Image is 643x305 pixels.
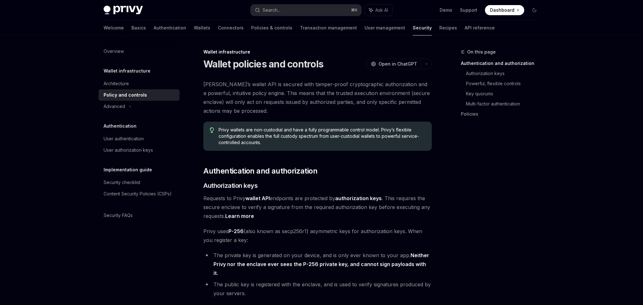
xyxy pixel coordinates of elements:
h5: Wallet infrastructure [104,67,150,75]
a: Welcome [104,20,124,35]
div: Security checklist [104,179,140,186]
a: Security [413,20,432,35]
span: Privy uses (also known as secp256r1) asymmetric keys for authorization keys. When you register a ... [203,227,432,245]
button: Ask AI [365,4,392,16]
div: Architecture [104,80,129,87]
a: Demo [440,7,452,13]
h5: Authentication [104,122,137,130]
a: User management [365,20,405,35]
strong: Neither Privy nor the enclave ever sees the P-256 private key, and cannot sign payloads with it. [213,252,429,276]
a: Connectors [218,20,244,35]
li: The private key is generated on your device, and is only ever known to your app. [203,251,432,277]
span: Privy wallets are non-custodial and have a fully programmable control model. Privy’s flexible con... [219,127,425,146]
button: Search...⌘K [251,4,361,16]
li: The public key is registered with the enclave, and is used to verify signatures produced by your ... [203,280,432,298]
a: Dashboard [485,5,524,15]
span: Dashboard [490,7,514,13]
a: Authorization keys [466,68,544,79]
a: Security checklist [99,177,180,188]
div: Policy and controls [104,91,147,99]
div: Security FAQs [104,212,133,219]
a: Powerful, flexible controls [466,79,544,89]
span: [PERSON_NAME]’s wallet API is secured with tamper-proof cryptographic authorization and a powerfu... [203,80,432,115]
a: Recipes [439,20,457,35]
span: ⌘ K [351,8,358,13]
a: Multi-factor authentication [466,99,544,109]
a: P-256 [228,228,244,235]
div: Wallet infrastructure [203,49,432,55]
a: Transaction management [300,20,357,35]
span: On this page [467,48,496,56]
div: Overview [104,48,124,55]
div: Advanced [104,103,125,110]
a: Authentication [154,20,186,35]
span: Requests to Privy endpoints are protected by . This requires the secure enclave to verify a signa... [203,194,432,220]
a: Wallets [194,20,210,35]
a: Support [460,7,477,13]
a: Policies [461,109,544,119]
a: Policy and controls [99,89,180,101]
div: User authorization keys [104,146,153,154]
button: Toggle dark mode [529,5,539,15]
svg: Tip [210,127,214,133]
a: Authentication and authorization [461,58,544,68]
span: Authorization keys [203,181,258,190]
a: Key quorums [466,89,544,99]
a: Architecture [99,78,180,89]
img: dark logo [104,6,143,15]
strong: authorization keys [335,195,382,201]
span: Open in ChatGPT [379,61,417,67]
div: Content Security Policies (CSPs) [104,190,172,198]
a: Content Security Policies (CSPs) [99,188,180,200]
span: Ask AI [375,7,388,13]
a: API reference [465,20,495,35]
h5: Implementation guide [104,166,152,174]
a: Overview [99,46,180,57]
a: User authorization keys [99,144,180,156]
h1: Wallet policies and controls [203,58,323,70]
button: Open in ChatGPT [367,59,421,69]
a: Policies & controls [251,20,292,35]
div: Search... [263,6,280,14]
a: wallet API [245,195,270,202]
div: User authentication [104,135,144,143]
a: Basics [131,20,146,35]
a: Learn more [225,213,254,219]
span: Authentication and authorization [203,166,317,176]
a: Security FAQs [99,210,180,221]
a: User authentication [99,133,180,144]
